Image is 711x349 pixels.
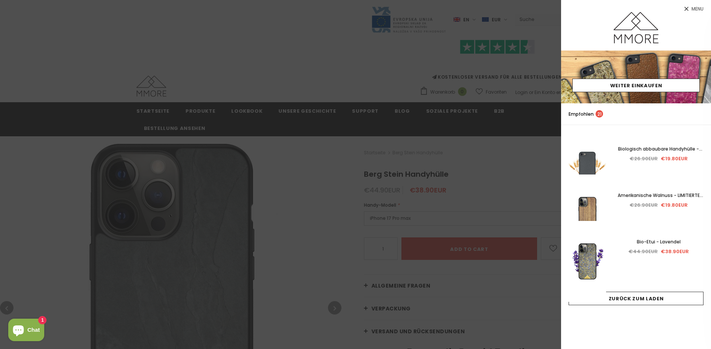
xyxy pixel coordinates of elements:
a: Zurück zum Laden [569,292,704,305]
a: Amerikanische Walnuss - LIMITIERTE EDITION [614,191,704,200]
p: Empfohlen [569,110,603,118]
inbox-online-store-chat: Shopify online store chat [6,319,46,343]
a: search [696,110,704,118]
span: €44.90EUR [629,248,658,255]
span: Amerikanische Walnuss - LIMITIERTE EDITION [618,192,703,207]
span: €26.90EUR [630,201,658,209]
span: Bio-Etui - Lavendel [637,239,681,245]
a: Bio-Etui - Lavendel [614,238,704,246]
span: Biologisch abbaubare Handyhülle - Schwarz [618,146,702,160]
a: Biologisch abbaubare Handyhülle - Schwarz [614,145,704,153]
span: €19.80EUR [661,201,688,209]
span: €38.90EUR [661,248,689,255]
span: 21 [596,110,603,118]
span: Menu [692,7,704,11]
a: Weiter einkaufen [572,79,700,92]
span: €26.90EUR [630,155,658,162]
span: €19.80EUR [661,155,688,162]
